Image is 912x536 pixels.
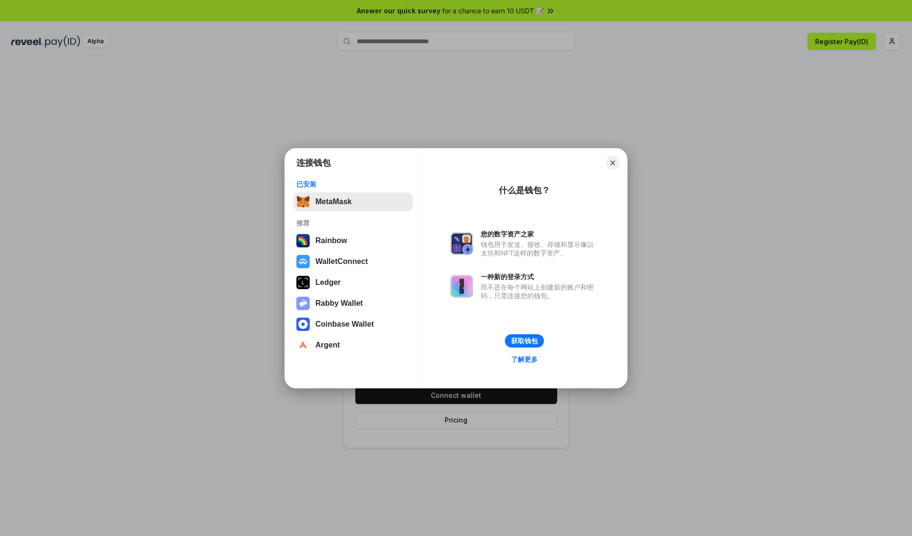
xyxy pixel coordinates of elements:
[315,320,374,329] div: Coinbase Wallet
[315,257,368,266] div: WalletConnect
[296,234,310,247] img: svg+xml,%3Csvg%20width%3D%22120%22%20height%3D%22120%22%20viewBox%3D%220%200%20120%20120%22%20fil...
[315,278,341,287] div: Ledger
[296,195,310,208] img: svg+xml,%3Csvg%20fill%3D%22none%22%20height%3D%2233%22%20viewBox%3D%220%200%2035%2033%22%20width%...
[315,236,347,245] div: Rainbow
[296,157,331,169] h1: 连接钱包
[296,219,410,227] div: 推荐
[315,197,351,206] div: MetaMask
[294,294,413,313] button: Rabby Wallet
[315,341,340,349] div: Argent
[499,185,550,196] div: 什么是钱包？
[296,255,310,268] img: svg+xml,%3Csvg%20width%3D%2228%22%20height%3D%2228%22%20viewBox%3D%220%200%2028%2028%22%20fill%3D...
[294,231,413,250] button: Rainbow
[315,299,363,308] div: Rabby Wallet
[511,337,538,345] div: 获取钱包
[294,315,413,334] button: Coinbase Wallet
[481,283,598,300] div: 而不是在每个网站上创建新的账户和密码，只需连接您的钱包。
[481,240,598,257] div: 钱包用于发送、接收、存储和显示像以太坊和NFT这样的数字资产。
[296,180,410,188] div: 已安装
[481,230,598,238] div: 您的数字资产之家
[606,156,619,169] button: Close
[505,334,544,348] button: 获取钱包
[294,252,413,271] button: WalletConnect
[296,276,310,289] img: svg+xml,%3Csvg%20xmlns%3D%22http%3A%2F%2Fwww.w3.org%2F2000%2Fsvg%22%20width%3D%2228%22%20height%3...
[450,275,473,298] img: svg+xml,%3Csvg%20xmlns%3D%22http%3A%2F%2Fwww.w3.org%2F2000%2Fsvg%22%20fill%3D%22none%22%20viewBox...
[511,355,538,364] div: 了解更多
[294,336,413,355] button: Argent
[294,273,413,292] button: Ledger
[296,339,310,352] img: svg+xml,%3Csvg%20width%3D%2228%22%20height%3D%2228%22%20viewBox%3D%220%200%2028%2028%22%20fill%3D...
[294,192,413,211] button: MetaMask
[505,353,543,366] a: 了解更多
[296,297,310,310] img: svg+xml,%3Csvg%20xmlns%3D%22http%3A%2F%2Fwww.w3.org%2F2000%2Fsvg%22%20fill%3D%22none%22%20viewBox...
[450,232,473,255] img: svg+xml,%3Csvg%20xmlns%3D%22http%3A%2F%2Fwww.w3.org%2F2000%2Fsvg%22%20fill%3D%22none%22%20viewBox...
[481,273,598,281] div: 一种新的登录方式
[296,318,310,331] img: svg+xml,%3Csvg%20width%3D%2228%22%20height%3D%2228%22%20viewBox%3D%220%200%2028%2028%22%20fill%3D...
